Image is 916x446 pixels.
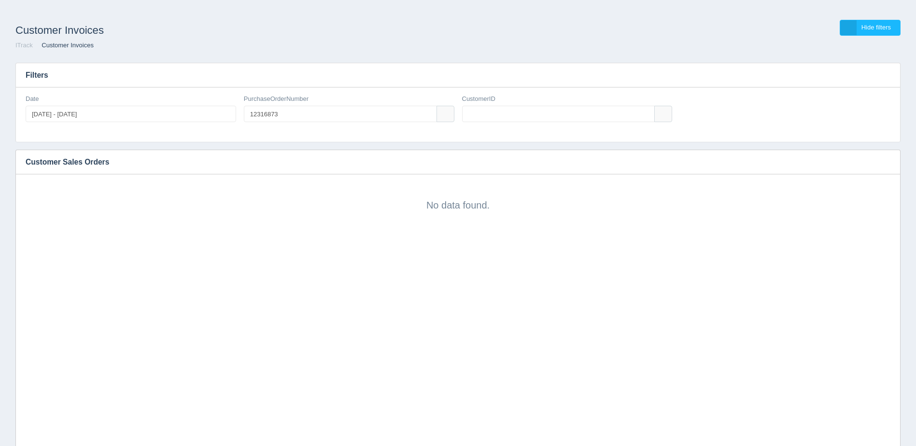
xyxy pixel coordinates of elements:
[16,63,900,87] h3: Filters
[462,95,495,104] label: CustomerID
[244,95,309,104] label: PurchaseOrderNumber
[34,41,94,50] li: Customer Invoices
[26,184,890,212] div: No data found.
[861,24,891,31] span: Hide filters
[840,20,901,36] a: Hide filters
[15,42,33,49] a: ITrack
[16,150,886,174] h3: Customer Sales Orders
[15,20,458,41] h1: Customer Invoices
[26,95,39,104] label: Date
